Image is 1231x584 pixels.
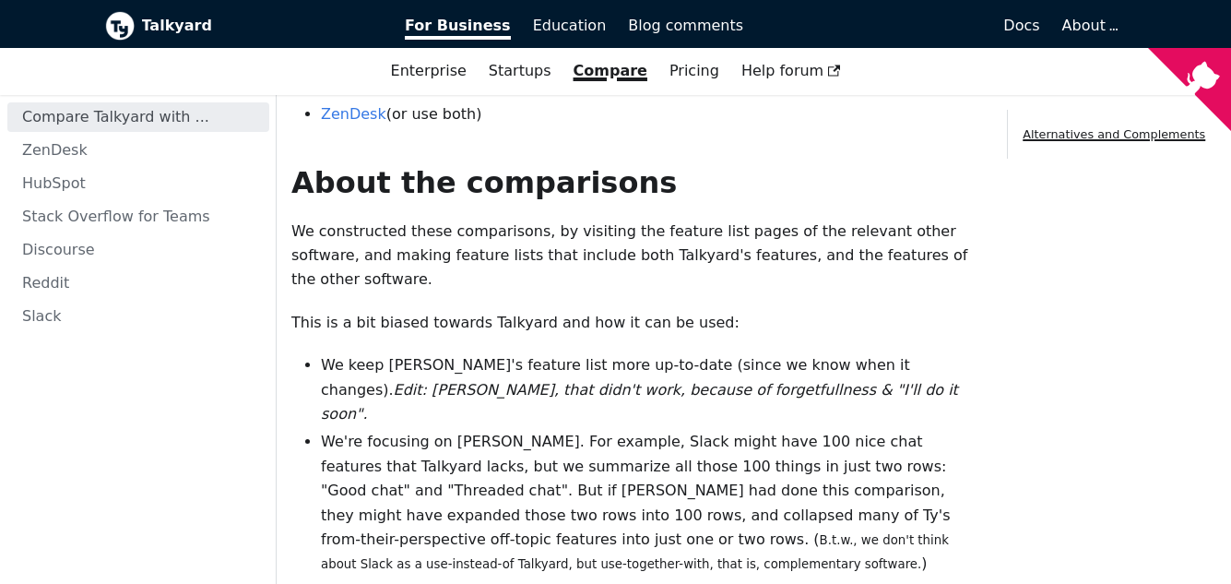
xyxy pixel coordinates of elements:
a: Startups [478,55,562,87]
a: Enterprise [380,55,478,87]
a: Slack [7,302,269,331]
li: We're focusing on [PERSON_NAME]. For example, Slack might have 100 nice chat features that Talkya... [321,430,977,576]
a: ZenDesk [321,105,386,123]
h2: About the comparisons [291,164,977,201]
b: Talkyard [142,14,380,38]
a: For Business [394,10,522,42]
a: Docs [754,10,1051,42]
a: Reddit [7,268,269,298]
small: B.t.w., we don't think about Slack as a use-instead-of Talkyard, but use-together-with, that is, ... [321,533,949,571]
a: Alternatives and Complements [1023,127,1205,141]
li: We keep [PERSON_NAME]'s feature list more up-to-date (since we know when it changes). [321,353,977,426]
a: Pricing [658,55,730,87]
a: HubSpot [7,169,269,198]
a: Compare Talkyard with ... [7,102,269,132]
a: Talkyard logoTalkyard [105,11,380,41]
span: Education [533,17,607,34]
a: ZenDesk [7,136,269,165]
span: Blog comments [628,17,743,34]
img: Talkyard logo [105,11,135,41]
a: Compare [574,62,647,79]
a: Help forum [730,55,852,87]
i: Edit: [PERSON_NAME], that didn't work, because of forgetfullness & "I'll do it soon". [321,381,958,423]
span: Help forum [741,62,841,79]
a: Blog comments [617,10,754,42]
a: Education [522,10,618,42]
p: This is a bit biased towards Talkyard and how it can be used: [291,311,977,335]
p: We constructed these comparisons, by visiting the feature list pages of the relevant other softwa... [291,220,977,292]
a: About [1062,17,1116,34]
span: For Business [405,17,511,40]
a: Discourse [7,235,269,265]
li: (or use both) [321,102,977,126]
a: Stack Overflow for Teams [7,202,269,232]
a: Discourse [321,77,394,95]
span: Docs [1003,17,1039,34]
